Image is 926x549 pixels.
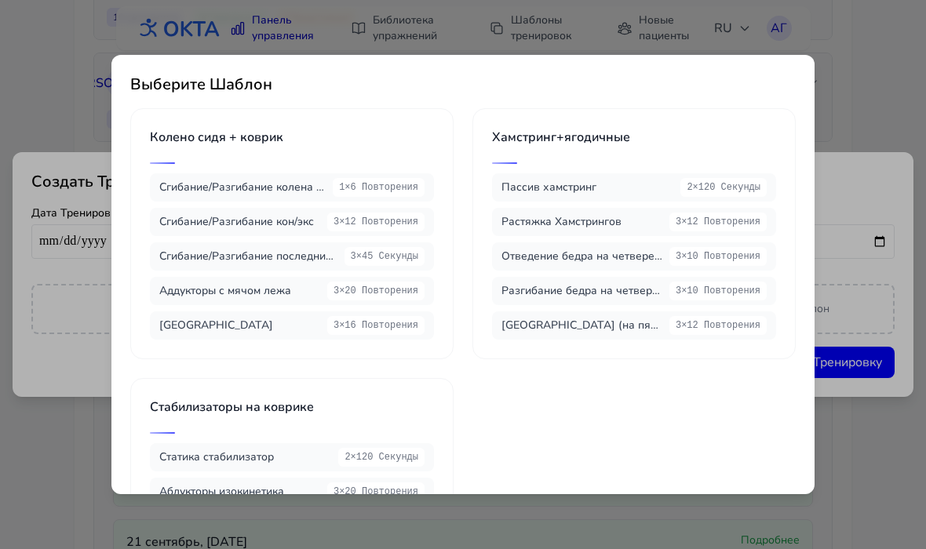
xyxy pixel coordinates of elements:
[130,108,454,359] button: Колено сидя + коврикСгибание/Разгибание колена на стуле1×6 ПовторенияСгибание/Разгибание кон/экс3...
[472,108,796,359] button: Хамстринг+ягодичныеПассив хамстринг2×120 СекундыРастяжка Хамстрингов3×12 ПовторенияОтведение бедр...
[327,213,425,231] span: 3×12 Повторения
[327,316,425,335] span: 3×16 Повторения
[150,128,434,147] h3: Колено сидя + коврик
[669,213,767,231] span: 3×12 Повторения
[669,247,767,266] span: 3×10 Повторения
[159,484,290,500] span: Абдукторы изокинетика
[159,249,345,264] span: Сгибание/Разгибание последние 30 градусов
[492,128,776,147] h3: Хамстринг+ягодичные
[501,214,628,230] span: Растяжка Хамстрингов
[130,74,796,96] h2: Выберите Шаблон
[345,247,425,266] span: 3×45 Секунды
[501,283,669,299] span: Разгибание бедра на четвереньках
[501,180,603,195] span: Пассив хамстринг
[159,449,280,465] span: Статика стабилизатор
[327,482,425,501] span: 3×20 Повторения
[159,283,297,299] span: Аддукторы с мячом лежа
[159,318,279,333] span: [GEOGRAPHIC_DATA]
[150,398,434,416] h3: Стабилизаторы на коврике
[669,282,767,300] span: 3×10 Повторения
[333,178,425,197] span: 1×6 Повторения
[338,448,425,467] span: 2×120 Секунды
[680,178,767,197] span: 2×120 Секунды
[327,282,425,300] span: 3×20 Повторения
[501,249,669,264] span: Отведение бедра на четвереньках
[159,180,333,195] span: Сгибание/Разгибание колена на стуле
[669,316,767,335] span: 3×12 Повторения
[159,214,320,230] span: Сгибание/Разгибание кон/экс
[501,318,669,333] span: [GEOGRAPHIC_DATA] (на пятках)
